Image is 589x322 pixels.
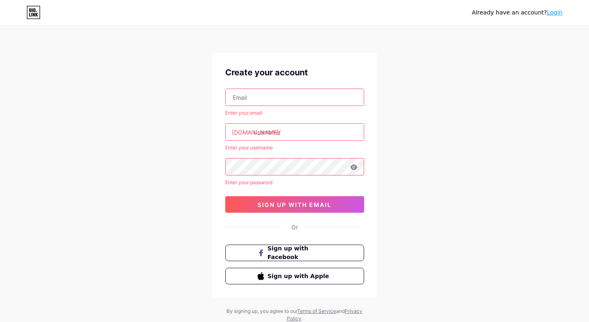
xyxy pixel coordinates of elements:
input: Email [226,89,364,106]
span: Sign up with Apple [267,272,331,281]
a: Login [547,9,563,16]
input: username [226,124,364,140]
div: Enter your username [225,144,364,151]
div: Enter your email [225,109,364,117]
button: sign up with email [225,196,364,213]
div: Enter your password [225,179,364,186]
span: Sign up with Facebook [267,244,331,262]
button: Sign up with Facebook [225,245,364,261]
button: Sign up with Apple [225,268,364,284]
div: Or [291,223,298,231]
div: Already have an account? [472,8,563,17]
a: Terms of Service [297,308,336,314]
div: [DOMAIN_NAME]/ [232,128,281,137]
span: sign up with email [258,201,331,208]
div: Create your account [225,66,364,79]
